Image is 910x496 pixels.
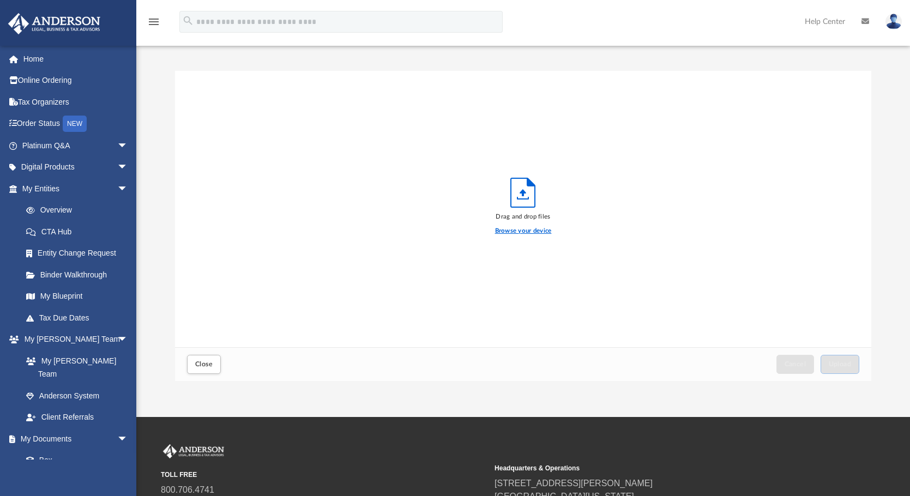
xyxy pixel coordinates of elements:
label: Browse your device [495,226,552,236]
a: CTA Hub [15,221,144,243]
a: Platinum Q&Aarrow_drop_down [8,135,144,156]
span: arrow_drop_down [117,428,139,450]
div: grid [175,71,871,348]
a: My Documentsarrow_drop_down [8,428,139,450]
button: Cancel [776,355,815,374]
small: TOLL FREE [161,470,487,480]
a: Entity Change Request [15,243,144,264]
a: 800.706.4741 [161,485,214,494]
i: menu [147,15,160,28]
a: Overview [15,199,144,221]
a: My Entitiesarrow_drop_down [8,178,144,199]
span: Cancel [785,361,806,367]
a: Order StatusNEW [8,113,144,135]
span: arrow_drop_down [117,178,139,200]
a: Anderson System [15,385,139,407]
a: My [PERSON_NAME] Team [15,350,134,385]
span: arrow_drop_down [117,135,139,157]
span: Close [195,361,213,367]
a: My [PERSON_NAME] Teamarrow_drop_down [8,329,139,350]
img: Anderson Advisors Platinum Portal [161,444,226,458]
i: search [182,15,194,27]
a: Tax Due Dates [15,307,144,329]
span: arrow_drop_down [117,156,139,179]
a: Home [8,48,144,70]
a: My Blueprint [15,286,139,307]
button: Upload [821,355,860,374]
span: arrow_drop_down [117,329,139,351]
img: User Pic [885,14,902,29]
div: Drag and drop files [495,212,552,222]
button: Close [187,355,221,374]
a: Binder Walkthrough [15,264,144,286]
a: Digital Productsarrow_drop_down [8,156,144,178]
img: Anderson Advisors Platinum Portal [5,13,104,34]
div: NEW [63,116,87,132]
a: [STREET_ADDRESS][PERSON_NAME] [495,479,653,488]
a: Online Ordering [8,70,144,92]
a: Tax Organizers [8,91,144,113]
div: Upload [175,71,871,381]
a: Box [15,450,134,471]
span: Upload [829,361,852,367]
a: Client Referrals [15,407,139,428]
a: menu [147,21,160,28]
small: Headquarters & Operations [495,463,821,473]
